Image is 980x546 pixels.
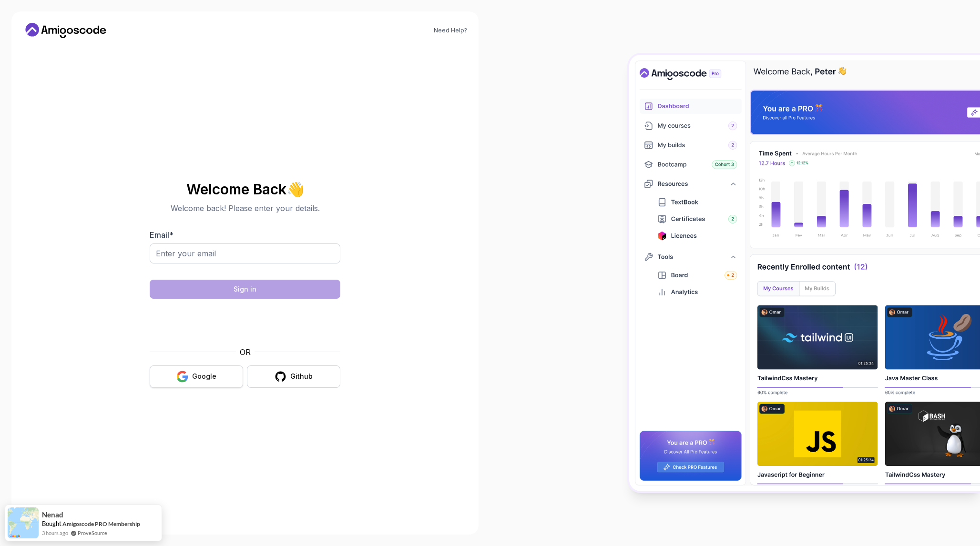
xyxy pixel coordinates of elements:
img: provesource social proof notification image [8,507,39,538]
div: Github [290,372,313,381]
iframe: Widget containing checkbox for hCaptcha security challenge [173,304,317,341]
div: Google [192,372,216,381]
p: Welcome back! Please enter your details. [150,202,340,214]
span: 3 hours ago [42,529,68,537]
span: 👋 [286,182,304,197]
span: Nenad [42,511,63,519]
a: Need Help? [434,27,467,34]
input: Enter your email [150,243,340,263]
button: Sign in [150,280,340,299]
div: Sign in [234,284,256,294]
button: Github [247,365,340,388]
p: OR [240,346,251,358]
a: Home link [23,23,109,38]
label: Email * [150,230,174,240]
button: Google [150,365,243,388]
a: ProveSource [78,529,107,537]
span: Bought [42,520,61,527]
img: Amigoscode Dashboard [629,55,980,492]
h2: Welcome Back [150,182,340,197]
a: Amigoscode PRO Membership [62,520,140,528]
